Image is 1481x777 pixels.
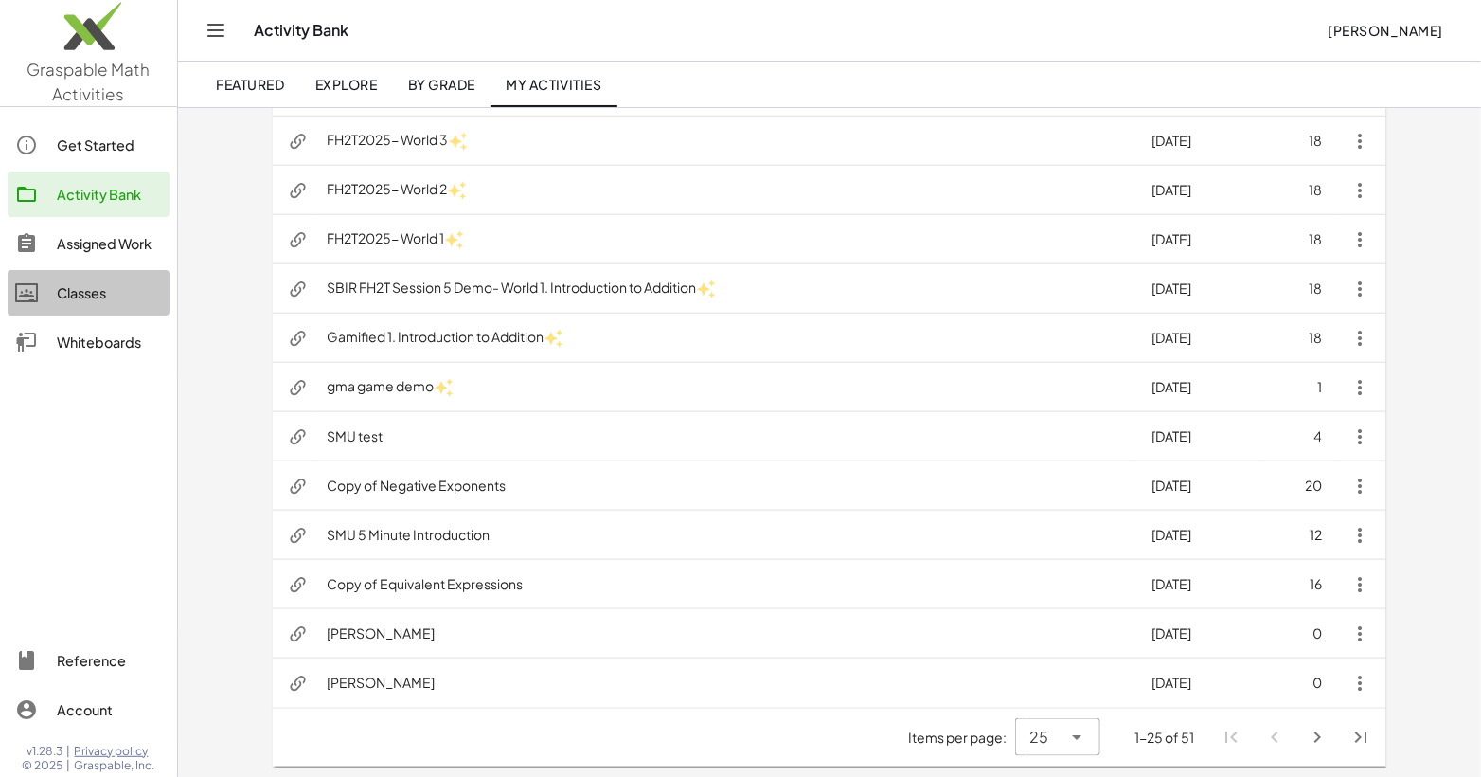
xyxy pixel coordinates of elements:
td: Gamified 1. Introduction to Addition [312,314,1136,363]
td: 20 [1258,461,1337,511]
a: Account [8,687,170,732]
nav: Pagination Navigation [1210,716,1383,760]
div: Assigned Work [57,232,162,255]
td: 0 [1258,609,1337,659]
td: FH2T2025- World 3 [312,117,1136,166]
td: [PERSON_NAME] [312,659,1136,708]
td: [DATE] [1136,511,1258,560]
button: Last page [1344,720,1378,754]
a: Privacy policy [75,744,155,759]
div: Activity Bank [57,183,162,206]
span: Featured [216,76,284,93]
td: Copy of Equivalent Expressions [312,560,1136,609]
a: Reference [8,638,170,683]
div: Whiteboards [57,331,162,353]
td: 18 [1258,117,1337,166]
td: 4 [1258,412,1337,461]
td: 0 [1258,659,1337,708]
a: Activity Bank [8,172,170,217]
td: [DATE] [1136,461,1258,511]
td: Copy of Negative Exponents [312,461,1136,511]
td: [DATE] [1136,314,1258,363]
span: © 2025 [23,758,63,773]
span: [PERSON_NAME] [1328,22,1443,39]
div: Reference [57,649,162,672]
span: | [67,744,71,759]
td: [DATE] [1136,215,1258,264]
span: My Activities [506,76,602,93]
span: | [67,758,71,773]
td: [DATE] [1136,117,1258,166]
button: Next page [1301,720,1335,754]
div: Account [57,698,162,721]
td: gma game demo [312,363,1136,412]
td: FH2T2025- World 2 [312,166,1136,215]
td: 18 [1258,215,1337,264]
td: SBIR FH2T Session 5 Demo- World 1. Introduction to Addition [312,264,1136,314]
span: By Grade [407,76,474,93]
span: Graspable Math Activities [27,59,151,104]
td: 18 [1258,314,1337,363]
td: 16 [1258,560,1337,609]
div: Classes [57,281,162,304]
a: Get Started [8,122,170,168]
td: FH2T2025- World 1 [312,215,1136,264]
span: 25 [1030,726,1049,749]
td: [DATE] [1136,560,1258,609]
span: v1.28.3 [27,744,63,759]
button: [PERSON_NAME] [1312,13,1458,47]
td: 1 [1258,363,1337,412]
td: 18 [1258,166,1337,215]
td: [DATE] [1136,363,1258,412]
td: [DATE] [1136,659,1258,708]
td: 12 [1258,511,1337,560]
button: Toggle navigation [201,15,231,45]
span: Graspable, Inc. [75,758,155,773]
td: [DATE] [1136,166,1258,215]
span: Items per page: [909,728,1015,748]
td: SMU test [312,412,1136,461]
td: [DATE] [1136,264,1258,314]
td: [DATE] [1136,609,1258,659]
div: Get Started [57,134,162,156]
td: SMU 5 Minute Introduction [312,511,1136,560]
div: 1-25 of 51 [1135,728,1195,748]
span: Explore [314,76,377,93]
td: 18 [1258,264,1337,314]
a: Classes [8,270,170,316]
td: [DATE] [1136,412,1258,461]
td: [PERSON_NAME] [312,609,1136,659]
a: Assigned Work [8,221,170,266]
a: Whiteboards [8,319,170,365]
